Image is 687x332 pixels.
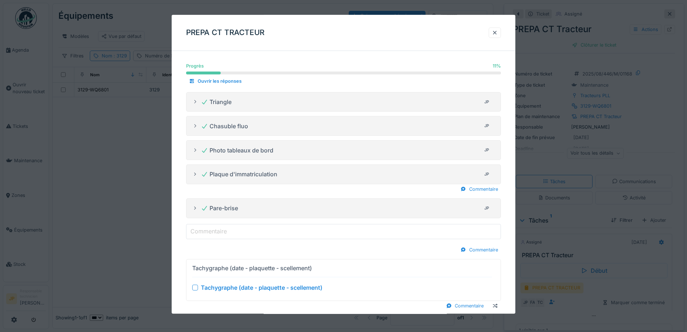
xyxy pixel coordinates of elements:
div: JP [482,203,492,214]
summary: Photo tableaux de bordJP [189,144,498,157]
div: JP [482,121,492,131]
label: Commentaire [189,227,228,236]
div: Tachygraphe (date - plaquette - scellement) [192,264,312,272]
div: 11 % [493,62,501,69]
div: JP [482,169,492,180]
div: Commentaire [458,184,501,194]
div: Tachygraphe (date - plaquette - scellement) [201,283,322,292]
h3: PREPA CT TRACTEUR [186,28,264,37]
div: Photo tableaux de bord [201,146,273,155]
div: Commentaire [443,301,486,311]
div: JP [482,97,492,107]
summary: Plaque d'immatriculationJP [189,168,498,181]
div: Triangle [201,98,232,106]
summary: TriangleJP [189,95,498,109]
div: JP [482,145,492,155]
div: Progrès [186,62,204,69]
progress: 11 % [186,72,501,75]
div: Ouvrir les réponses [186,77,245,86]
div: Pare-brise [201,204,238,213]
div: Chasuble fluo [201,122,248,130]
div: Commentaire [458,245,501,255]
summary: Chasuble fluoJP [189,120,498,133]
summary: Pare-briseJP [189,202,498,215]
div: Plaque d'immatriculation [201,170,277,179]
summary: Tachygraphe (date - plaquette - scellement) Tachygraphe (date - plaquette - scellement) [189,262,498,298]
